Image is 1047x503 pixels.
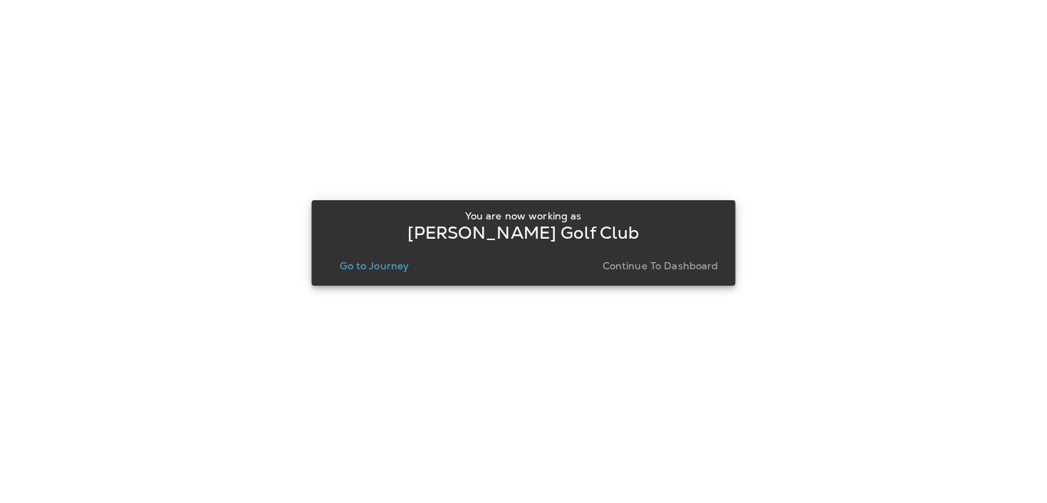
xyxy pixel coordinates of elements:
button: Go to Journey [334,256,415,276]
p: Continue to Dashboard [603,260,719,271]
p: Go to Journey [340,260,409,271]
p: You are now working as [465,210,581,222]
button: Continue to Dashboard [597,256,724,276]
p: [PERSON_NAME] Golf Club [407,227,639,239]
